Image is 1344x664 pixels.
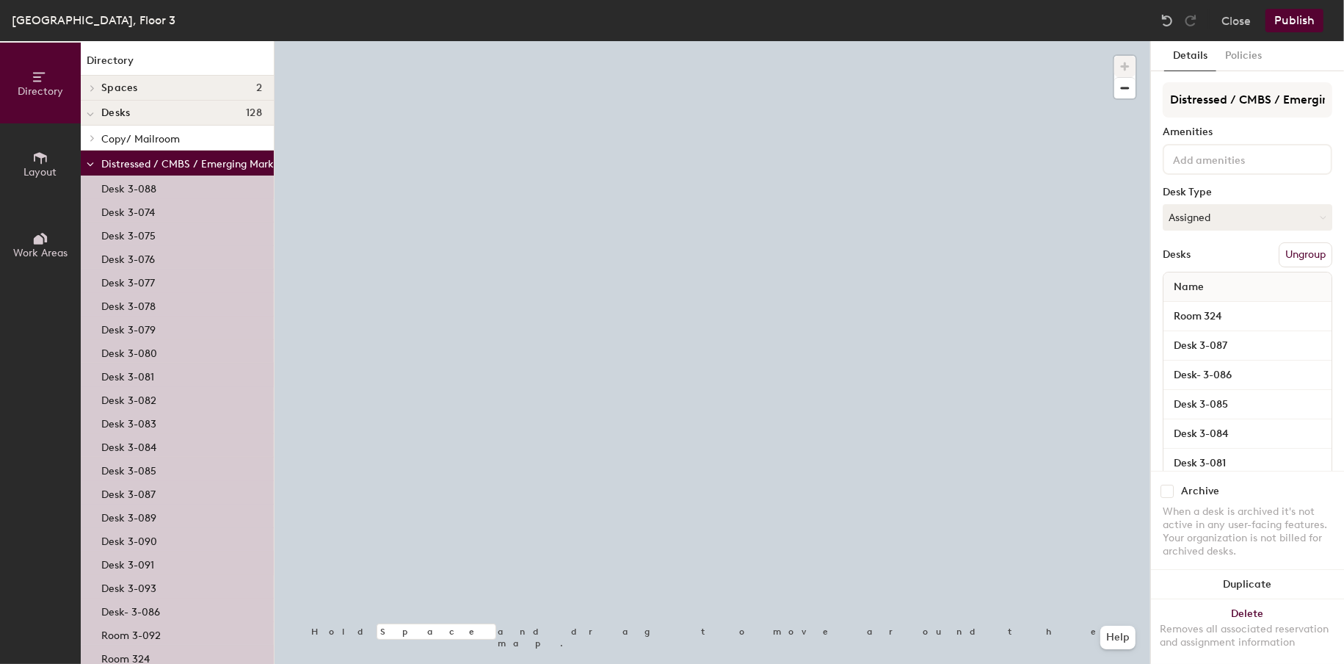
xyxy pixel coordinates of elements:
[101,414,156,430] p: Desk 3-083
[1166,424,1329,444] input: Unnamed desk
[101,437,156,454] p: Desk 3-084
[101,296,156,313] p: Desk 3-078
[1166,306,1329,327] input: Unnamed desk
[101,625,161,642] p: Room 3-092
[1216,41,1271,71] button: Policies
[101,202,155,219] p: Desk 3-074
[101,82,138,94] span: Spaces
[101,461,156,477] p: Desk 3-085
[101,484,156,501] p: Desk 3-087
[1163,249,1191,261] div: Desks
[256,82,262,94] span: 2
[1166,274,1211,300] span: Name
[101,320,156,336] p: Desk 3-079
[246,107,262,119] span: 128
[12,11,175,29] div: [GEOGRAPHIC_DATA], Floor 3
[1183,13,1198,28] img: Redo
[1221,9,1251,32] button: Close
[81,53,274,76] h1: Directory
[1170,150,1302,167] input: Add amenities
[1265,9,1323,32] button: Publish
[1163,126,1332,138] div: Amenities
[1166,394,1329,415] input: Unnamed desk
[1279,242,1332,267] button: Ungroup
[1160,623,1335,649] div: Removes all associated reservation and assignment information
[101,578,156,595] p: Desk 3-093
[1181,486,1219,497] div: Archive
[101,602,160,618] p: Desk- 3-086
[1100,626,1136,649] button: Help
[1166,365,1329,386] input: Unnamed desk
[1151,599,1344,664] button: DeleteRemoves all associated reservation and assignment information
[1151,570,1344,599] button: Duplicate
[101,225,156,242] p: Desk 3-075
[101,531,157,548] p: Desk 3-090
[101,555,154,571] p: Desk 3-091
[101,107,130,119] span: Desks
[101,343,157,360] p: Desk 3-080
[1166,453,1329,474] input: Unnamed desk
[101,158,299,170] span: Distressed / CMBS / Emerging Marketing
[101,273,155,289] p: Desk 3-077
[1163,187,1332,198] div: Desk Type
[18,85,63,98] span: Directory
[24,166,57,178] span: Layout
[101,178,156,195] p: Desk 3-088
[101,390,156,407] p: Desk 3-082
[1160,13,1174,28] img: Undo
[1163,204,1332,231] button: Assigned
[101,249,155,266] p: Desk 3-076
[101,508,156,524] p: Desk 3-089
[13,247,68,259] span: Work Areas
[1166,336,1329,356] input: Unnamed desk
[101,367,154,383] p: Desk 3-081
[1163,505,1332,558] div: When a desk is archived it's not active in any user-facing features. Your organization is not bil...
[101,133,180,145] span: Copy/ Mailroom
[1164,41,1216,71] button: Details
